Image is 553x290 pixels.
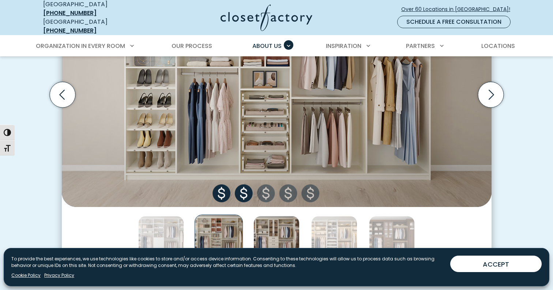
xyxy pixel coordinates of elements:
[252,42,282,50] span: About Us
[31,36,522,56] nav: Primary Menu
[138,216,184,262] img: Budget options at Closet Factory Tier 1
[475,79,507,110] button: Next slide
[406,42,435,50] span: Partners
[36,42,125,50] span: Organization in Every Room
[397,16,511,28] a: Schedule a Free Consultation
[253,216,300,262] img: Budget options at Closet Factory Tier 3
[481,42,515,50] span: Locations
[43,18,149,35] div: [GEOGRAPHIC_DATA]
[401,5,516,13] span: Over 60 Locations in [GEOGRAPHIC_DATA]!
[47,79,78,110] button: Previous slide
[44,272,74,279] a: Privacy Policy
[450,256,542,272] button: ACCEPT
[221,4,312,31] img: Closet Factory Logo
[326,42,361,50] span: Inspiration
[401,3,516,16] a: Over 60 Locations in [GEOGRAPHIC_DATA]!
[311,216,357,262] img: Budget options at Closet Factory Tier 4
[11,256,444,269] p: To provide the best experiences, we use technologies like cookies to store and/or access device i...
[172,42,212,50] span: Our Process
[43,9,97,17] a: [PHONE_NUMBER]
[195,215,243,263] img: Budget options at Closet Factory Tier 2
[369,216,415,262] img: Budget options at Closet Factory Tier 5
[43,26,97,35] a: [PHONE_NUMBER]
[11,272,41,279] a: Cookie Policy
